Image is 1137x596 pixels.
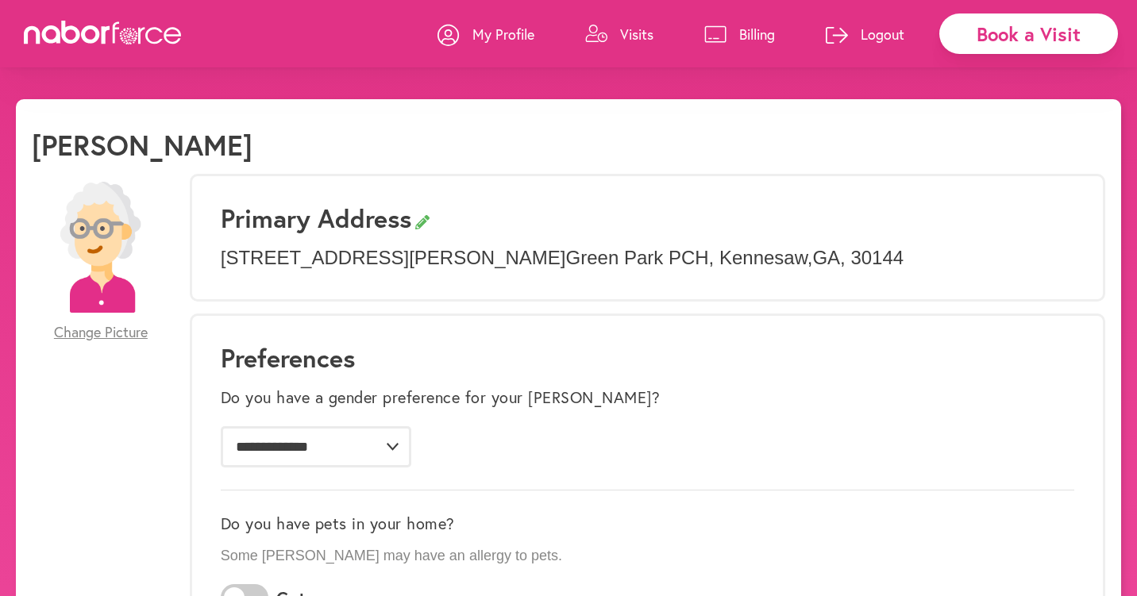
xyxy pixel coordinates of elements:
h1: Preferences [221,343,1074,373]
p: Billing [739,25,775,44]
a: Logout [826,10,904,58]
a: Visits [585,10,653,58]
label: Do you have pets in your home? [221,514,455,533]
h1: [PERSON_NAME] [32,128,252,162]
p: Visits [620,25,653,44]
h3: Primary Address [221,203,1074,233]
div: Book a Visit [939,13,1118,54]
p: My Profile [472,25,534,44]
img: efc20bcf08b0dac87679abea64c1faab.png [35,182,166,313]
p: Some [PERSON_NAME] may have an allergy to pets. [221,548,1074,565]
a: Billing [704,10,775,58]
label: Do you have a gender preference for your [PERSON_NAME]? [221,388,661,407]
a: My Profile [437,10,534,58]
span: Change Picture [54,324,148,341]
p: [STREET_ADDRESS][PERSON_NAME] Green Park PCH , Kennesaw , GA , 30144 [221,247,1074,270]
p: Logout [861,25,904,44]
